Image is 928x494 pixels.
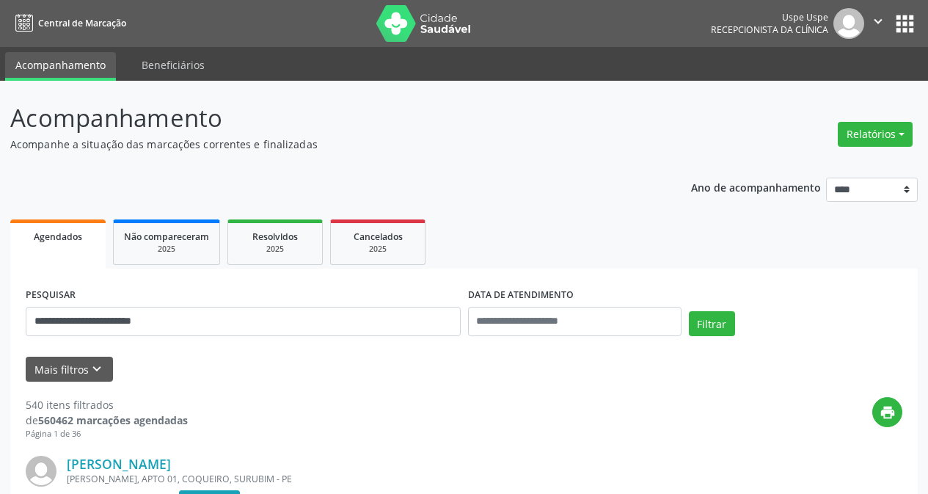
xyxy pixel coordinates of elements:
[26,413,188,428] div: de
[26,397,188,413] div: 540 itens filtrados
[10,11,126,35] a: Central de Marcação
[870,13,886,29] i: 
[711,11,828,23] div: Uspe Uspe
[5,52,116,81] a: Acompanhamento
[10,137,646,152] p: Acompanhe a situação das marcações correntes e finalizadas
[67,456,171,472] a: [PERSON_NAME]
[10,100,646,137] p: Acompanhamento
[131,52,215,78] a: Beneficiários
[38,413,188,427] strong: 560462 marcações agendadas
[689,311,735,336] button: Filtrar
[892,11,918,37] button: apps
[26,456,56,487] img: img
[691,178,821,196] p: Ano de acompanhamento
[26,357,113,382] button: Mais filtroskeyboard_arrow_down
[26,428,188,440] div: Página 1 de 36
[341,244,414,255] div: 2025
[252,230,298,243] span: Resolvidos
[124,244,209,255] div: 2025
[838,122,913,147] button: Relatórios
[880,404,896,421] i: print
[67,473,682,485] div: [PERSON_NAME], APTO 01, COQUEIRO, SURUBIM - PE
[26,284,76,307] label: PESQUISAR
[711,23,828,36] span: Recepcionista da clínica
[872,397,902,427] button: print
[833,8,864,39] img: img
[124,230,209,243] span: Não compareceram
[864,8,892,39] button: 
[354,230,403,243] span: Cancelados
[468,284,574,307] label: DATA DE ATENDIMENTO
[38,17,126,29] span: Central de Marcação
[89,361,105,377] i: keyboard_arrow_down
[34,230,82,243] span: Agendados
[238,244,312,255] div: 2025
